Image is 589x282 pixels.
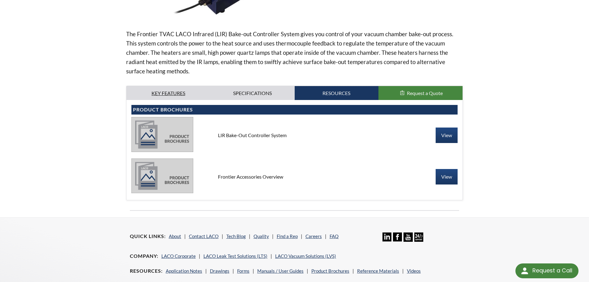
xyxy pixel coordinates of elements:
h4: Product Brochures [133,106,456,113]
a: View [436,128,458,143]
h4: Quick Links [130,233,166,240]
a: FAQ [330,233,339,239]
a: Specifications [211,86,295,100]
a: Key Features [126,86,211,100]
a: LACO Vacuum Solutions (LVS) [275,253,336,259]
div: Request a Call [515,263,578,278]
a: View [436,169,458,184]
h4: Resources [130,268,163,274]
a: Quality [254,233,269,239]
a: Tech Blog [226,233,246,239]
div: Request a Call [532,263,572,278]
a: Resources [295,86,379,100]
a: Videos [407,268,421,274]
a: Find a Rep [277,233,298,239]
img: product_brochures-81b49242bb8394b31c113ade466a77c846893fb1009a796a1a03a1a1c57cbc37.jpg [131,117,193,152]
a: 24/7 Support [414,237,423,243]
a: Careers [305,233,322,239]
a: LACO Leak Test Solutions (LTS) [203,253,267,259]
a: Forms [237,268,250,274]
a: Product Brochures [311,268,349,274]
img: product_brochures-81b49242bb8394b31c113ade466a77c846893fb1009a796a1a03a1a1c57cbc37.jpg [131,158,193,193]
div: LIR Bake-Out Controller System [213,132,376,139]
a: Drawings [210,268,229,274]
a: LACO Corporate [161,253,196,259]
a: Reference Materials [357,268,399,274]
img: 24/7 Support Icon [414,232,423,241]
button: Request a Quote [378,86,463,100]
img: round button [520,266,530,276]
h4: Company [130,253,158,259]
a: Manuals / User Guides [257,268,304,274]
p: The Frontier TVAC LACO Infrared (LIR) Bake-out Controller System gives you control of your vacuum... [126,29,463,76]
span: Request a Quote [407,90,443,96]
a: Contact LACO [189,233,219,239]
div: Frontier Accessories Overview [213,173,376,180]
a: Application Notes [166,268,202,274]
a: About [169,233,181,239]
